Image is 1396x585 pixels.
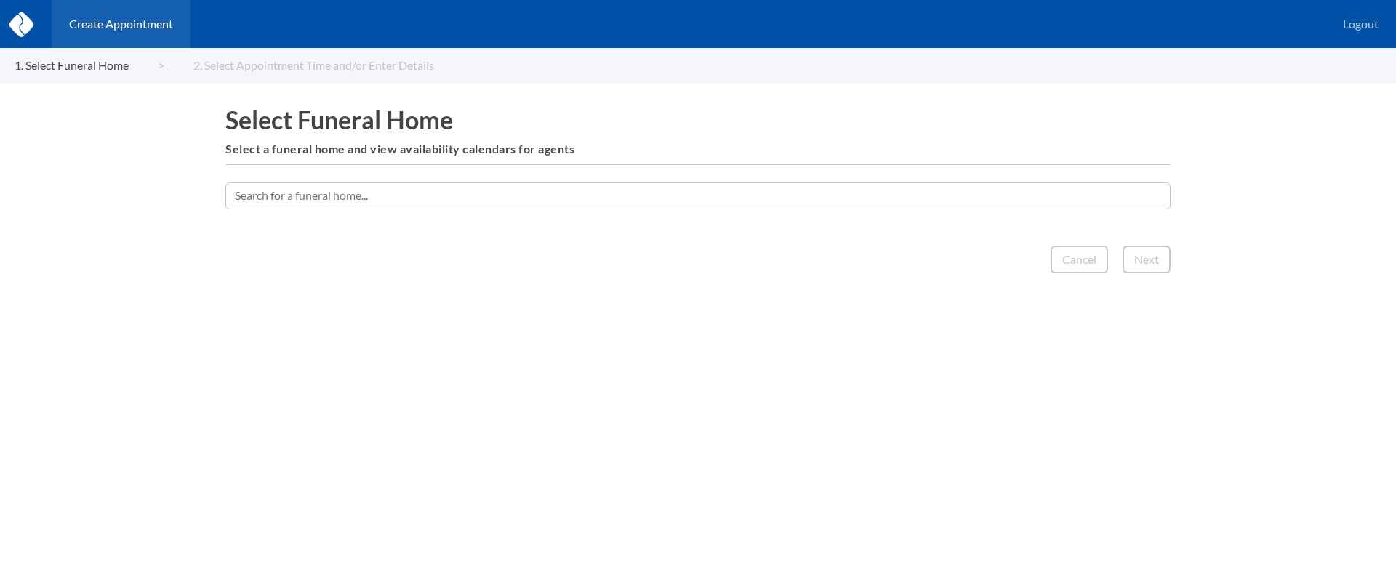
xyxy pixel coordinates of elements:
h1: Select Funeral Home [225,105,1171,134]
button: Next [1123,246,1171,273]
button: Cancel [1051,246,1108,273]
a: 1. Select Funeral Home [15,59,164,72]
input: Search for a funeral home... [225,182,1171,209]
h6: Select a funeral home and view availability calendars for agents [225,142,1171,156]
